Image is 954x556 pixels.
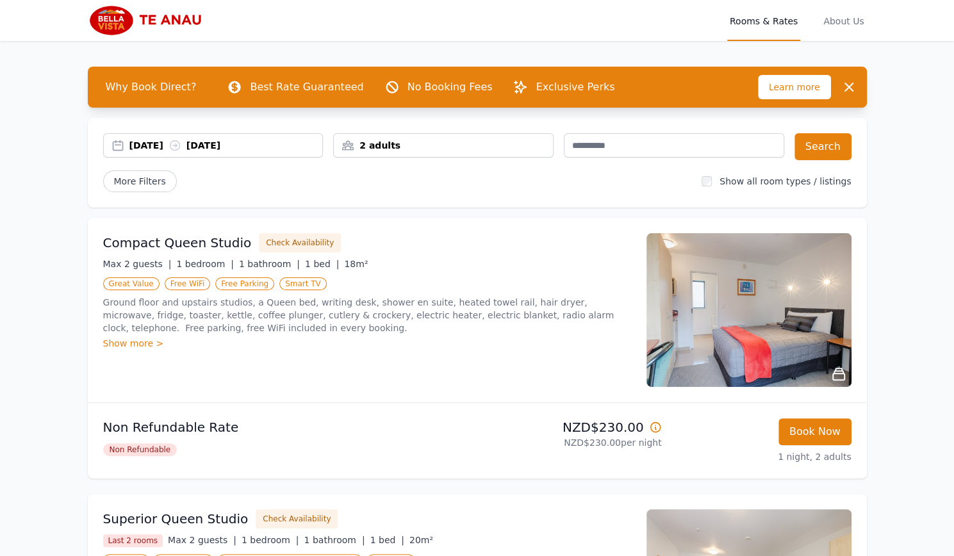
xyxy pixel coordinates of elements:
[103,510,249,528] h3: Superior Queen Studio
[536,79,614,95] p: Exclusive Perks
[250,79,363,95] p: Best Rate Guaranteed
[720,176,851,186] label: Show all room types / listings
[168,535,236,545] span: Max 2 guests |
[672,450,851,463] p: 1 night, 2 adults
[256,509,338,528] button: Check Availability
[103,277,160,290] span: Great Value
[370,535,404,545] span: 1 bed |
[176,259,234,269] span: 1 bedroom |
[95,74,207,100] span: Why Book Direct?
[242,535,299,545] span: 1 bedroom |
[407,79,493,95] p: No Booking Fees
[165,277,211,290] span: Free WiFi
[758,75,831,99] span: Learn more
[409,535,433,545] span: 20m²
[103,170,177,192] span: More Filters
[344,259,368,269] span: 18m²
[103,234,252,252] h3: Compact Queen Studio
[334,139,553,152] div: 2 adults
[794,133,851,160] button: Search
[279,277,327,290] span: Smart TV
[215,277,274,290] span: Free Parking
[482,436,662,449] p: NZD$230.00 per night
[482,418,662,436] p: NZD$230.00
[305,259,339,269] span: 1 bed |
[88,5,211,36] img: Bella Vista Te Anau
[103,443,177,456] span: Non Refundable
[239,259,300,269] span: 1 bathroom |
[304,535,365,545] span: 1 bathroom |
[778,418,851,445] button: Book Now
[103,534,163,547] span: Last 2 rooms
[129,139,323,152] div: [DATE] [DATE]
[103,259,172,269] span: Max 2 guests |
[103,337,631,350] div: Show more >
[259,233,341,252] button: Check Availability
[103,296,631,334] p: Ground floor and upstairs studios, a Queen bed, writing desk, shower en suite, heated towel rail,...
[103,418,472,436] p: Non Refundable Rate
